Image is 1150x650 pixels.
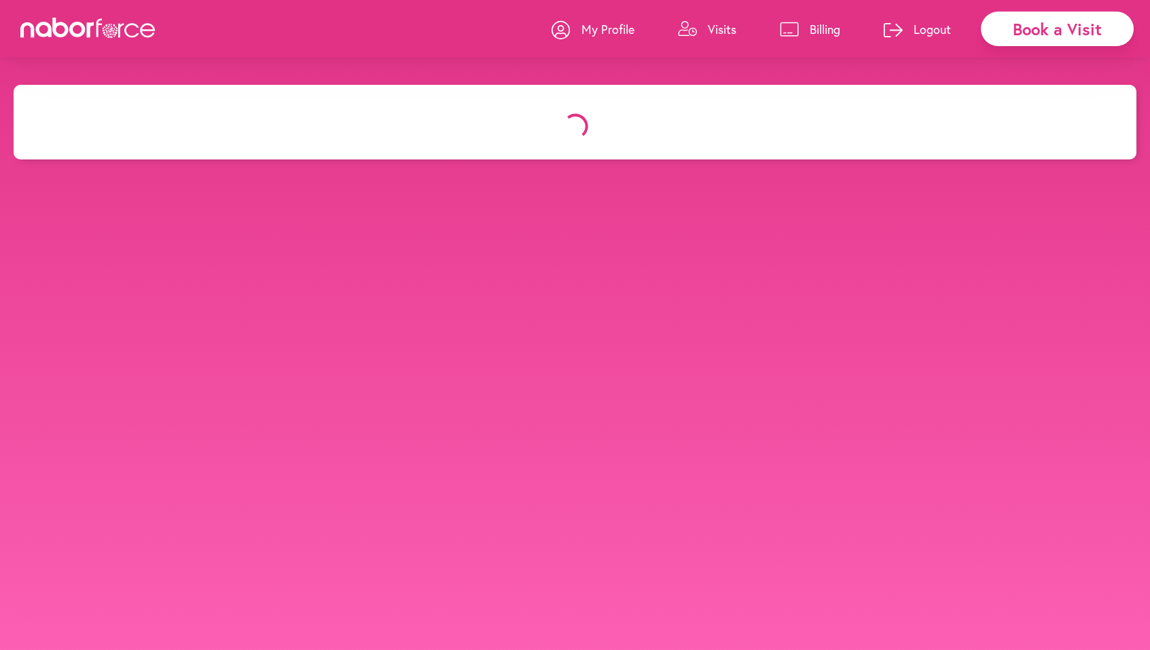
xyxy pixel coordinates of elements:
a: Billing [780,9,840,50]
p: Visits [708,21,736,37]
p: Billing [810,21,840,37]
div: Book a Visit [981,12,1134,46]
a: My Profile [552,9,634,50]
p: My Profile [581,21,634,37]
a: Visits [678,9,736,50]
a: Logout [884,9,951,50]
p: Logout [914,21,951,37]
